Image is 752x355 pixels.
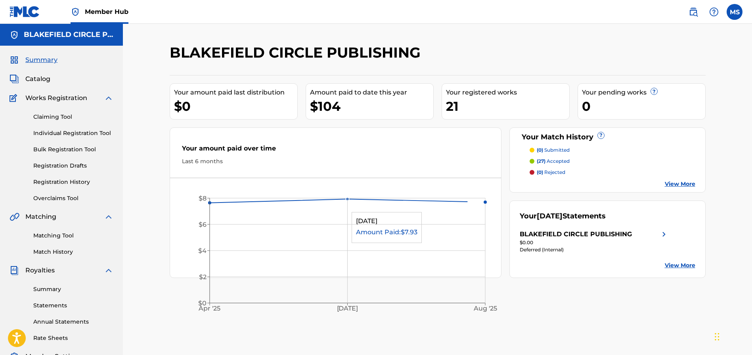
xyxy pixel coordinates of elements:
[33,301,113,310] a: Statements
[582,97,705,115] div: 0
[199,195,207,202] tspan: $8
[310,97,433,115] div: $104
[10,93,20,103] img: Works Registration
[33,145,113,154] a: Bulk Registration Tool
[537,158,570,165] p: accepted
[689,7,698,17] img: search
[25,212,56,222] span: Matching
[25,74,50,84] span: Catalog
[537,158,545,164] span: (27)
[727,4,742,20] div: User Menu
[10,266,19,275] img: Royalties
[520,239,669,246] div: $0.00
[651,88,657,95] span: ?
[199,273,207,281] tspan: $2
[104,212,113,222] img: expand
[659,230,669,239] img: right chevron icon
[33,285,113,293] a: Summary
[537,147,543,153] span: (0)
[10,74,50,84] a: CatalogCatalog
[85,7,128,16] span: Member Hub
[10,6,40,17] img: MLC Logo
[174,88,297,97] div: Your amount paid last distribution
[520,132,695,143] div: Your Match History
[706,4,722,20] div: Help
[715,325,719,349] div: Drag
[712,317,752,355] iframe: Chat Widget
[33,334,113,342] a: Rate Sheets
[10,212,19,222] img: Matching
[25,55,57,65] span: Summary
[33,162,113,170] a: Registration Drafts
[530,169,695,176] a: (0) rejected
[174,97,297,115] div: $0
[33,232,113,240] a: Matching Tool
[598,132,604,139] span: ?
[537,212,563,220] span: [DATE]
[25,93,87,103] span: Works Registration
[685,4,701,20] a: Public Search
[33,248,113,256] a: Match History
[182,157,490,166] div: Last 6 months
[473,305,497,313] tspan: Aug '25
[310,88,433,97] div: Amount paid to date this year
[33,129,113,137] a: Individual Registration Tool
[520,230,632,239] div: BLAKEFIELD CIRCLE PUBLISHING
[530,147,695,154] a: (0) submitted
[182,144,490,157] div: Your amount paid over time
[33,318,113,326] a: Annual Statements
[33,113,113,121] a: Claiming Tool
[582,88,705,97] div: Your pending works
[10,55,19,65] img: Summary
[24,30,113,39] h5: BLAKEFIELD CIRCLE PUBLISHING
[10,55,57,65] a: SummarySummary
[25,266,55,275] span: Royalties
[665,180,695,188] a: View More
[709,7,719,17] img: help
[198,305,220,313] tspan: Apr '25
[198,299,207,307] tspan: $0
[665,261,695,270] a: View More
[520,211,606,222] div: Your Statements
[537,169,565,176] p: rejected
[10,30,19,40] img: Accounts
[337,305,358,313] tspan: [DATE]
[33,178,113,186] a: Registration History
[520,246,669,253] div: Deferred (Internal)
[10,74,19,84] img: Catalog
[530,158,695,165] a: (27) accepted
[537,147,570,154] p: submitted
[104,266,113,275] img: expand
[520,230,669,253] a: BLAKEFIELD CIRCLE PUBLISHINGright chevron icon$0.00Deferred (Internal)
[71,7,80,17] img: Top Rightsholder
[446,88,569,97] div: Your registered works
[170,44,425,62] h2: BLAKEFIELD CIRCLE PUBLISHING
[33,194,113,203] a: Overclaims Tool
[104,93,113,103] img: expand
[198,247,207,255] tspan: $4
[199,221,207,228] tspan: $6
[446,97,569,115] div: 21
[537,169,543,175] span: (0)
